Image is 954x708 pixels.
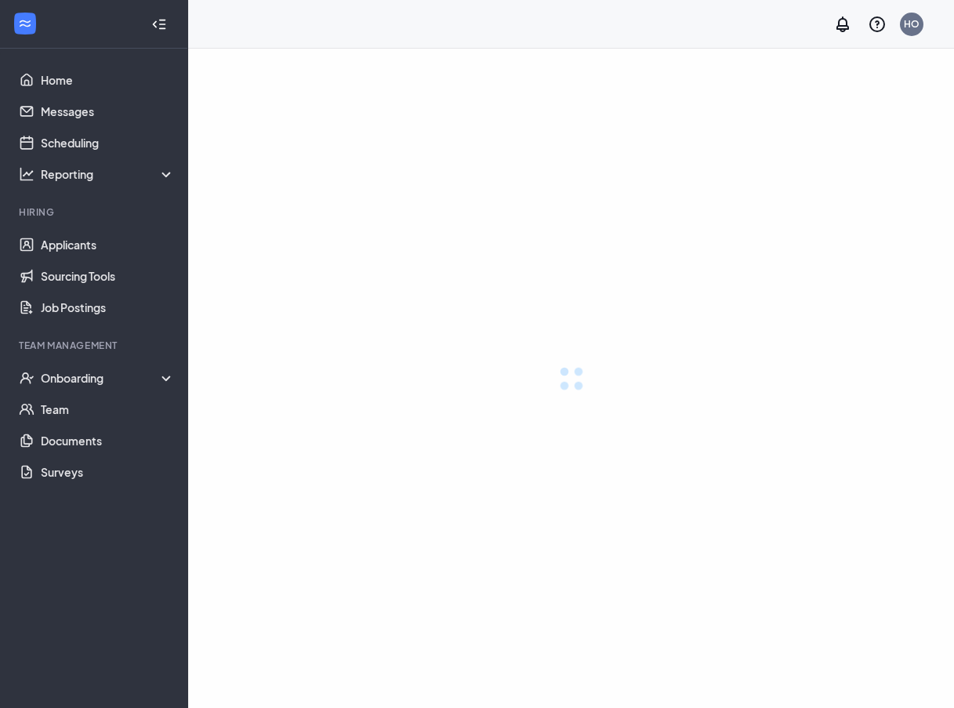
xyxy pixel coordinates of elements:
[41,425,175,456] a: Documents
[41,166,176,182] div: Reporting
[17,16,33,31] svg: WorkstreamLogo
[19,339,172,352] div: Team Management
[904,17,920,31] div: HO
[868,15,887,34] svg: QuestionInfo
[151,16,167,32] svg: Collapse
[41,370,176,386] div: Onboarding
[41,96,175,127] a: Messages
[833,15,852,34] svg: Notifications
[41,292,175,323] a: Job Postings
[41,229,175,260] a: Applicants
[19,166,34,182] svg: Analysis
[41,456,175,488] a: Surveys
[41,260,175,292] a: Sourcing Tools
[19,370,34,386] svg: UserCheck
[41,64,175,96] a: Home
[41,127,175,158] a: Scheduling
[19,205,172,219] div: Hiring
[41,394,175,425] a: Team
